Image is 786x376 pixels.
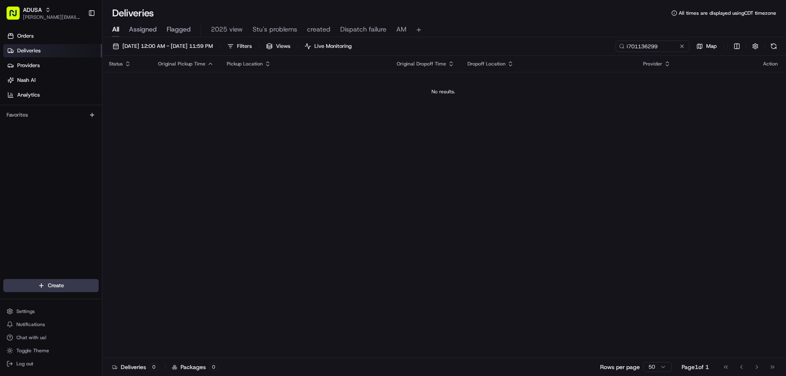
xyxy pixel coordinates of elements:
[763,61,778,67] div: Action
[3,59,102,72] a: Providers
[3,74,102,87] a: Nash AI
[149,363,158,371] div: 0
[768,41,779,52] button: Refresh
[17,47,41,54] span: Deliveries
[616,41,689,52] input: Type to search
[16,321,45,328] span: Notifications
[129,25,157,34] span: Assigned
[693,41,720,52] button: Map
[172,363,218,371] div: Packages
[276,43,290,50] span: Views
[340,25,386,34] span: Dispatch failure
[3,88,102,101] a: Analytics
[16,360,33,367] span: Log out
[209,363,218,371] div: 0
[314,43,352,50] span: Live Monitoring
[397,61,446,67] span: Original Dropoff Time
[17,77,36,84] span: Nash AI
[158,61,206,67] span: Original Pickup Time
[3,44,102,57] a: Deliveries
[16,347,49,354] span: Toggle Theme
[3,279,99,292] button: Create
[17,91,40,99] span: Analytics
[23,14,81,20] button: [PERSON_NAME][EMAIL_ADDRESS][PERSON_NAME][DOMAIN_NAME]
[48,282,64,289] span: Create
[3,3,85,23] button: ADUSA[PERSON_NAME][EMAIL_ADDRESS][PERSON_NAME][DOMAIN_NAME]
[17,32,34,40] span: Orders
[600,363,640,371] p: Rows per page
[262,41,294,52] button: Views
[167,25,191,34] span: Flagged
[224,41,255,52] button: Filters
[112,363,158,371] div: Deliveries
[679,10,776,16] span: All times are displayed using CDT timezone
[106,88,781,95] div: No results.
[643,61,662,67] span: Provider
[253,25,297,34] span: Stu's problems
[211,25,243,34] span: 2025 view
[682,363,709,371] div: Page 1 of 1
[706,43,717,50] span: Map
[468,61,506,67] span: Dropoff Location
[3,108,99,122] div: Favorites
[17,62,40,69] span: Providers
[3,319,99,330] button: Notifications
[109,41,217,52] button: [DATE] 12:00 AM - [DATE] 11:59 PM
[3,306,99,317] button: Settings
[122,43,213,50] span: [DATE] 12:00 AM - [DATE] 11:59 PM
[237,43,252,50] span: Filters
[109,61,123,67] span: Status
[16,308,35,315] span: Settings
[23,6,42,14] button: ADUSA
[112,7,154,20] h1: Deliveries
[3,29,102,43] a: Orders
[16,334,46,341] span: Chat with us!
[307,25,330,34] span: created
[301,41,355,52] button: Live Monitoring
[3,332,99,343] button: Chat with us!
[112,25,119,34] span: All
[3,345,99,356] button: Toggle Theme
[396,25,407,34] span: AM
[3,358,99,369] button: Log out
[227,61,263,67] span: Pickup Location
